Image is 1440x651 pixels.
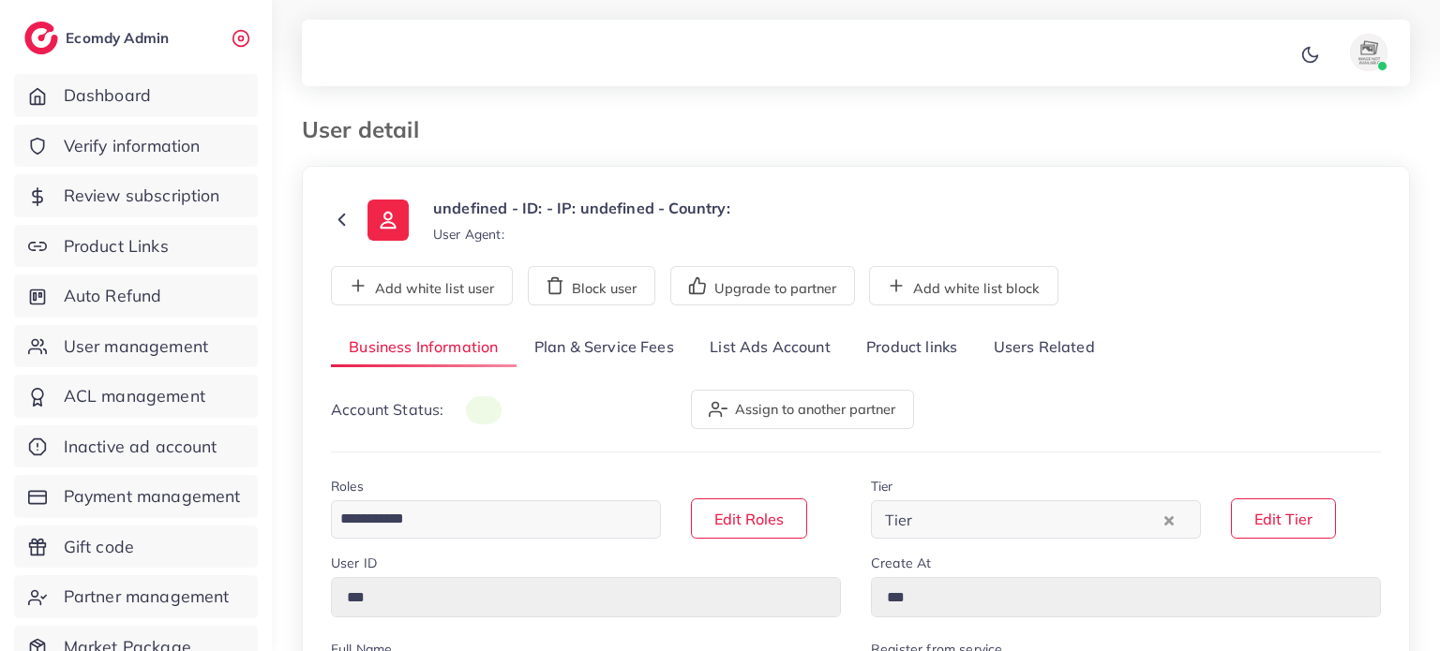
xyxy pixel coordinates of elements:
a: logoEcomdy Admin [24,22,173,54]
a: Verify information [14,125,258,168]
button: Add white list block [869,266,1058,305]
a: Inactive ad account [14,425,258,468]
a: Review subscription [14,174,258,217]
a: Users Related [975,328,1112,368]
span: Gift code [64,535,134,559]
span: Product Links [64,234,169,259]
a: User management [14,325,258,368]
button: Assign to another partner [691,390,914,429]
h3: User detail [302,116,434,143]
div: Search for option [871,500,1201,539]
span: Review subscription [64,184,220,208]
span: Payment management [64,484,241,509]
span: Partner management [64,584,230,609]
label: Tier [871,477,893,496]
img: ic-user-info.36bf1079.svg [367,200,409,241]
a: Plan & Service Fees [517,328,692,368]
button: Upgrade to partner [670,266,855,305]
input: Search for option [919,505,1160,534]
a: Partner management [14,575,258,618]
a: Payment management [14,475,258,518]
a: Business Information [331,328,517,368]
button: Block user [528,266,655,305]
span: User management [64,334,208,359]
button: Clear Selected [1164,509,1174,530]
span: Dashboard [64,83,151,108]
span: Verify information [64,134,201,158]
a: ACL management [14,375,258,418]
span: Tier [881,506,917,534]
a: Product links [848,328,975,368]
span: Inactive ad account [64,435,217,459]
button: Edit Tier [1231,498,1336,539]
label: Roles [331,477,364,496]
img: avatar [1350,34,1387,71]
a: List Ads Account [692,328,848,368]
small: User Agent: [433,225,504,244]
a: Gift code [14,525,258,569]
a: Auto Refund [14,274,258,318]
button: Add white list user [331,266,513,305]
button: Edit Roles [691,498,807,539]
span: Auto Refund [64,284,162,308]
label: User ID [331,554,377,572]
span: ACL management [64,384,205,408]
label: Create At [871,554,931,572]
input: Search for option [334,505,637,534]
a: avatar [1327,34,1395,71]
p: Account Status: [331,398,502,422]
h2: Ecomdy Admin [66,29,173,47]
p: undefined - ID: - IP: undefined - Country: [433,197,730,219]
a: Product Links [14,225,258,268]
img: logo [24,22,58,54]
div: Search for option [331,500,661,539]
a: Dashboard [14,74,258,117]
